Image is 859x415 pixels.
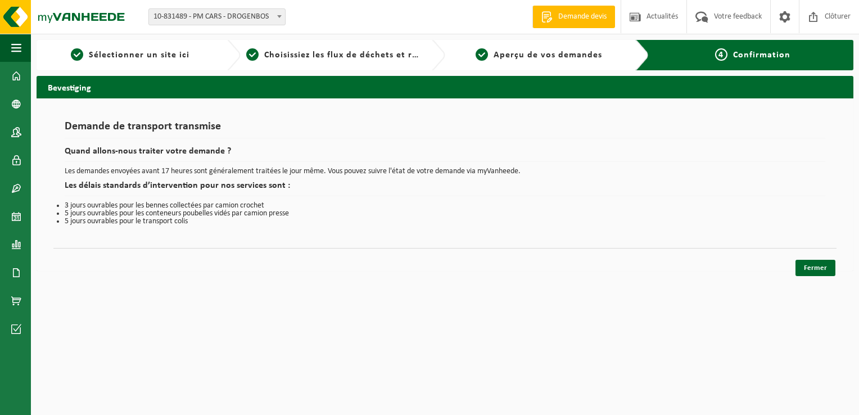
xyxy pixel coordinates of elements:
li: 3 jours ouvrables pour les bennes collectées par camion crochet [65,202,825,210]
span: Demande devis [555,11,609,22]
li: 5 jours ouvrables pour le transport colis [65,218,825,225]
span: Sélectionner un site ici [89,51,189,60]
a: Demande devis [532,6,615,28]
span: 4 [715,48,727,61]
span: 3 [476,48,488,61]
span: 2 [246,48,259,61]
h1: Demande de transport transmise [65,121,825,138]
h2: Les délais standards d’intervention pour nos services sont : [65,181,825,196]
span: Aperçu de vos demandes [494,51,602,60]
span: 10-831489 - PM CARS - DROGENBOS [148,8,286,25]
h2: Bevestiging [37,76,853,98]
span: 10-831489 - PM CARS - DROGENBOS [149,9,285,25]
li: 5 jours ouvrables pour les conteneurs poubelles vidés par camion presse [65,210,825,218]
a: Fermer [795,260,835,276]
a: 1Sélectionner un site ici [42,48,218,62]
span: 1 [71,48,83,61]
span: Confirmation [733,51,790,60]
a: 2Choisissiez les flux de déchets et récipients [246,48,422,62]
span: Choisissiez les flux de déchets et récipients [264,51,451,60]
a: 3Aperçu de vos demandes [451,48,627,62]
h2: Quand allons-nous traiter votre demande ? [65,147,825,162]
p: Les demandes envoyées avant 17 heures sont généralement traitées le jour même. Vous pouvez suivre... [65,168,825,175]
